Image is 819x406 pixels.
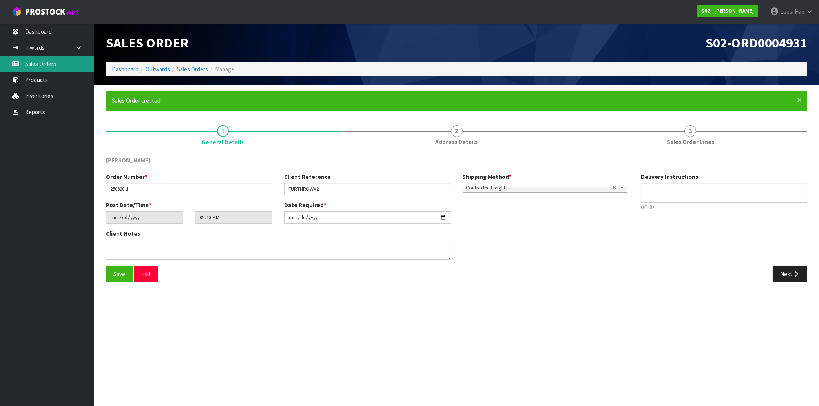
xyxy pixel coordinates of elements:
[113,270,125,278] span: Save
[466,183,612,193] span: Contracted Freight
[202,138,244,146] span: General Details
[451,125,463,137] span: 2
[436,138,478,146] span: Address Details
[215,66,234,73] span: Manage
[25,7,65,17] span: ProStock
[641,173,698,181] label: Delivery Instructions
[795,8,804,15] span: Hao
[112,97,161,104] span: Sales Order created
[12,7,22,16] img: cube-alt.png
[641,203,807,211] p: 0/100
[706,34,807,51] span: S02-ORD0004931
[106,266,133,282] button: Save
[773,266,807,282] button: Next
[106,201,151,209] label: Post Date/Time
[684,125,696,137] span: 3
[284,183,451,195] input: Client Reference
[112,66,139,73] a: Dashboard
[284,173,331,181] label: Client Reference
[134,266,158,282] button: Exit
[106,150,807,288] span: General Details
[106,229,140,238] label: Client Notes
[780,8,793,15] span: Leela
[177,66,208,73] a: Sales Orders
[284,201,327,209] label: Date Required
[106,34,189,51] span: Sales Order
[146,66,170,73] a: Outwards
[797,95,802,106] span: ×
[106,183,272,195] input: Order Number
[217,125,229,137] span: 1
[463,173,512,181] label: Shipping Method
[667,138,714,146] span: Sales Order Lines
[701,7,754,14] strong: S02 - [PERSON_NAME]
[67,9,79,16] small: WMS
[106,157,151,164] span: [PERSON_NAME]
[106,173,148,181] label: Order Number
